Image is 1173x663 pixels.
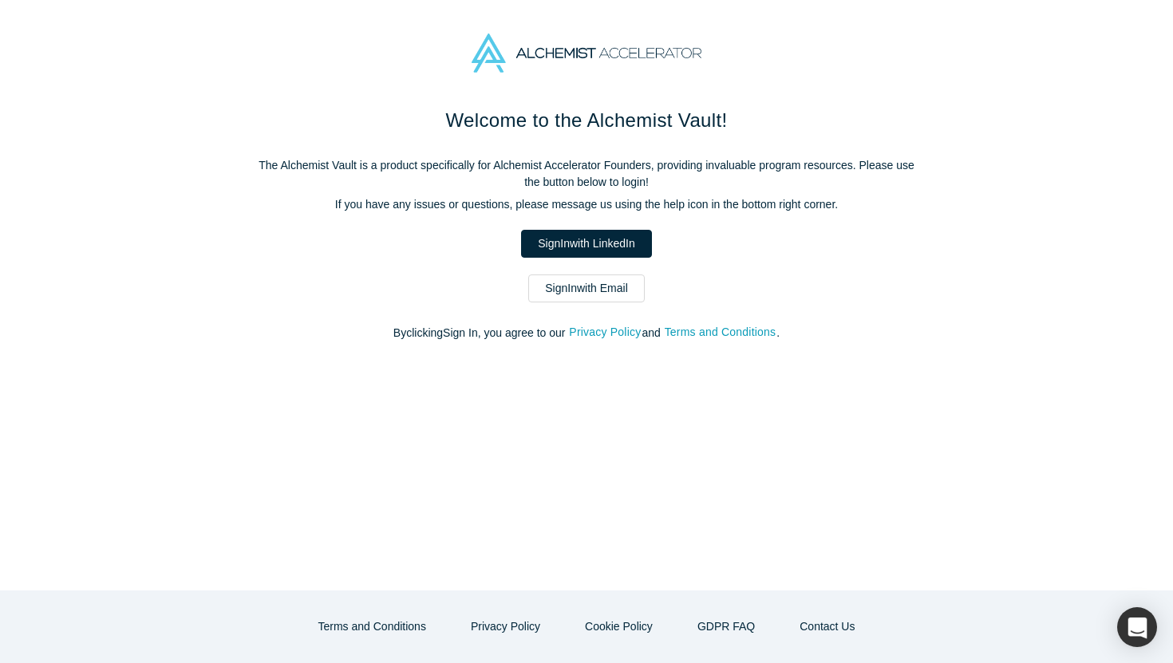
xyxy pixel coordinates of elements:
[521,230,651,258] a: SignInwith LinkedIn
[251,196,922,213] p: If you have any issues or questions, please message us using the help icon in the bottom right co...
[783,613,871,641] a: Contact Us
[472,34,701,73] img: Alchemist Accelerator Logo
[251,157,922,191] p: The Alchemist Vault is a product specifically for Alchemist Accelerator Founders, providing inval...
[528,274,645,302] a: SignInwith Email
[454,613,557,641] button: Privacy Policy
[568,323,642,341] button: Privacy Policy
[251,325,922,341] p: By clicking Sign In , you agree to our and .
[302,613,443,641] button: Terms and Conditions
[251,106,922,135] h1: Welcome to the Alchemist Vault!
[568,613,669,641] button: Cookie Policy
[664,323,777,341] button: Terms and Conditions
[681,613,772,641] a: GDPR FAQ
